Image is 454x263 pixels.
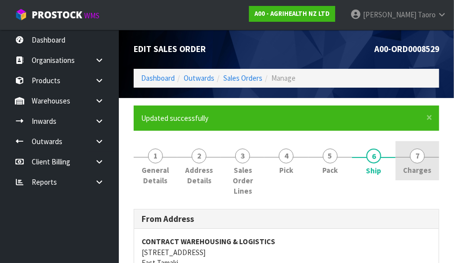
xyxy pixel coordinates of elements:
[228,165,257,197] span: Sales Order Lines
[134,44,206,54] span: Edit Sales Order
[84,11,100,20] small: WMS
[426,110,432,124] span: ×
[410,149,425,163] span: 7
[142,214,431,224] h3: From Address
[279,165,293,175] span: Pick
[254,9,330,18] strong: A00 - AGRIHEALTH NZ LTD
[374,44,439,54] span: A00-ORD0008529
[32,8,82,21] span: ProStock
[141,165,170,186] span: General Details
[141,73,175,83] a: Dashboard
[184,73,214,83] a: Outwards
[235,149,250,163] span: 3
[366,165,381,176] span: Ship
[185,165,213,186] span: Address Details
[323,149,338,163] span: 5
[223,73,262,83] a: Sales Orders
[418,10,436,19] span: Taoro
[249,6,335,22] a: A00 - AGRIHEALTH NZ LTD
[279,149,294,163] span: 4
[141,113,208,123] span: Updated successfully
[192,149,206,163] span: 2
[148,149,163,163] span: 1
[15,8,27,21] img: cube-alt.png
[363,10,416,19] span: [PERSON_NAME]
[403,165,431,175] span: Charges
[142,237,275,246] strong: CONTRACT WAREHOUSING & LOGISTICS
[322,165,338,175] span: Pack
[366,149,381,163] span: 6
[271,73,296,83] span: Manage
